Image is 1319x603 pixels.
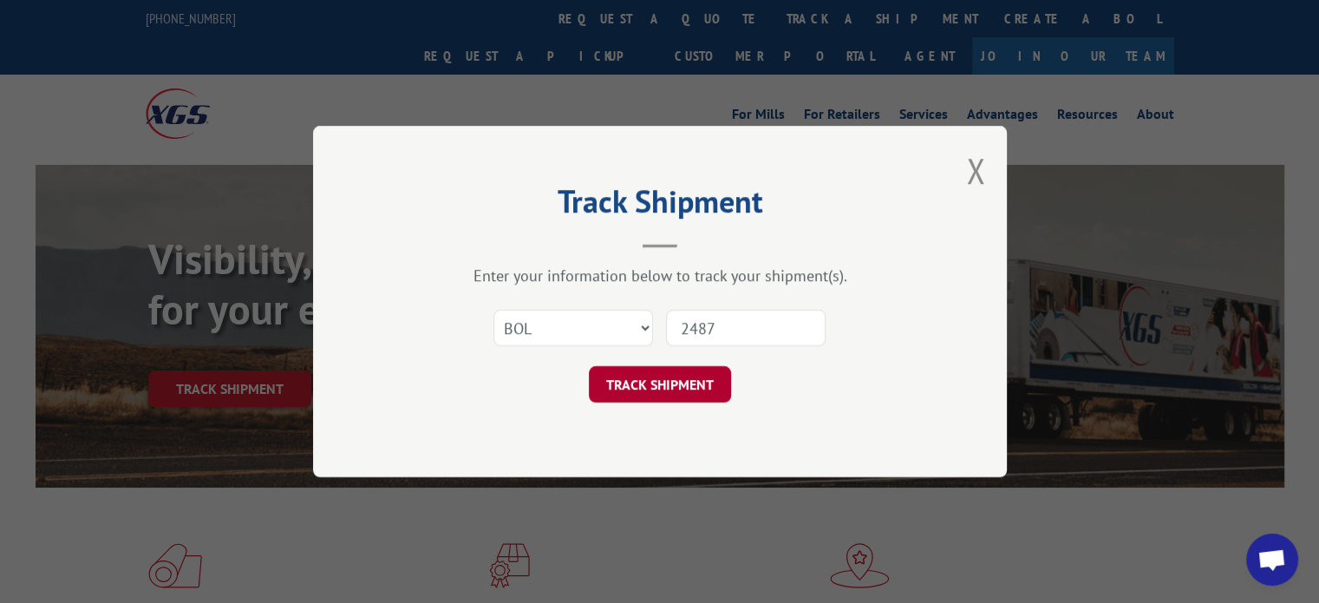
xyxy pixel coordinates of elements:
[400,265,920,285] div: Enter your information below to track your shipment(s).
[589,366,731,403] button: TRACK SHIPMENT
[666,310,826,346] input: Number(s)
[966,147,985,193] button: Close modal
[400,189,920,222] h2: Track Shipment
[1246,534,1298,586] div: Open chat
